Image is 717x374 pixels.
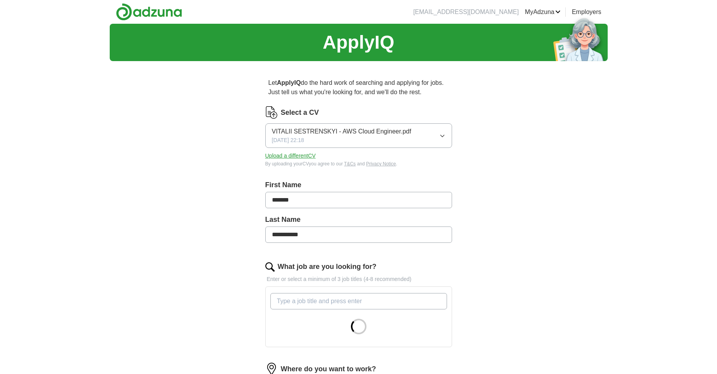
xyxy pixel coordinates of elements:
[270,293,447,309] input: Type a job title and press enter
[265,275,452,283] p: Enter or select a minimum of 3 job titles (4-8 recommended)
[272,136,304,144] span: [DATE] 22:18
[323,28,394,56] h1: ApplyIQ
[265,152,316,160] button: Upload a differentCV
[344,161,356,167] a: T&Cs
[116,3,182,21] img: Adzuna logo
[265,262,275,272] img: search.png
[278,262,377,272] label: What job are you looking for?
[366,161,396,167] a: Privacy Notice
[265,106,278,119] img: CV Icon
[277,79,301,86] strong: ApplyIQ
[572,7,601,17] a: Employers
[265,123,452,148] button: VITALII SESTRENSKYI - AWS Cloud Engineer.pdf[DATE] 22:18
[272,127,411,136] span: VITALII SESTRENSKYI - AWS Cloud Engineer.pdf
[281,107,319,118] label: Select a CV
[265,160,452,167] div: By uploading your CV you agree to our and .
[265,214,452,225] label: Last Name
[265,75,452,100] p: Let do the hard work of searching and applying for jobs. Just tell us what you're looking for, an...
[265,180,452,190] label: First Name
[413,7,519,17] li: [EMAIL_ADDRESS][DOMAIN_NAME]
[525,7,561,17] a: MyAdzuna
